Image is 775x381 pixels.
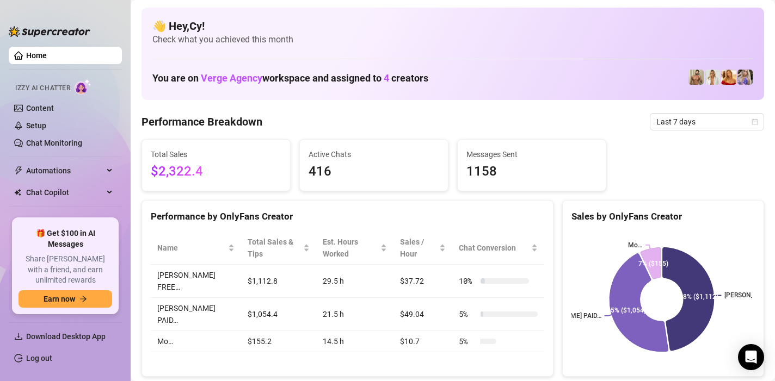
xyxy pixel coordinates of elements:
span: Name [157,242,226,254]
td: $10.7 [393,331,453,352]
span: Messages Sent [466,148,597,160]
span: Izzy AI Chatter [15,83,70,93]
span: Last 7 days [656,114,758,130]
span: Total Sales & Tips [248,236,301,260]
td: $1,054.4 [241,298,316,331]
span: Download Desktop App [26,332,106,341]
span: Share [PERSON_NAME] with a friend, and earn unlimited rewards [19,254,112,286]
a: Home [26,51,47,60]
span: 416 [309,161,439,182]
span: Sales / Hour [400,236,438,260]
span: Active Chats [309,148,439,160]
img: Chat Copilot [14,189,21,196]
span: $2,322.4 [151,161,281,182]
td: [PERSON_NAME] PAID… [151,298,241,331]
th: Name [151,232,241,265]
h4: Performance Breakdown [142,114,262,129]
span: Chat Copilot [26,184,103,201]
div: Performance by OnlyFans Creator [151,209,544,224]
th: Chat Conversion [452,232,544,265]
td: Mo… [151,331,241,352]
td: 21.5 h [316,298,393,331]
img: Edenthedoll [737,70,753,85]
span: 🎁 Get $100 in AI Messages [19,228,112,249]
a: Chat Monitoring [26,139,82,147]
span: calendar [752,118,758,125]
img: AI Chatter [75,79,91,95]
th: Sales / Hour [393,232,453,265]
text: Mo… [628,241,642,249]
span: Verge Agency [201,72,262,84]
div: Est. Hours Worked [323,236,378,260]
span: Automations [26,162,103,179]
td: [PERSON_NAME] FREE… [151,265,241,298]
h4: 👋 Hey, Cy ! [152,18,753,34]
span: 4 [384,72,389,84]
button: Earn nowarrow-right [19,290,112,308]
td: 14.5 h [316,331,393,352]
span: 5 % [459,308,476,320]
a: Log out [26,354,52,363]
td: $155.2 [241,331,316,352]
span: Earn now [44,295,75,303]
th: Total Sales & Tips [241,232,316,265]
img: Mikayla PAID [705,70,720,85]
span: arrow-right [79,295,87,303]
img: Mikayla FREE [721,70,736,85]
span: Total Sales [151,148,281,160]
td: $49.04 [393,298,453,331]
span: Check what you achieved this month [152,34,753,46]
span: download [14,332,23,341]
td: $37.72 [393,265,453,298]
h1: You are on workspace and assigned to creators [152,72,428,84]
td: $1,112.8 [241,265,316,298]
div: Sales by OnlyFans Creator [571,209,755,224]
span: Chat Conversion [459,242,529,254]
div: Open Intercom Messenger [738,344,764,370]
span: 5 % [459,335,476,347]
span: thunderbolt [14,166,23,175]
span: 10 % [459,275,476,287]
img: logo-BBDzfeDw.svg [9,26,90,37]
a: Content [26,104,54,113]
td: 29.5 h [316,265,393,298]
img: Mo [688,70,704,85]
a: Setup [26,121,46,130]
span: 1158 [466,161,597,182]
